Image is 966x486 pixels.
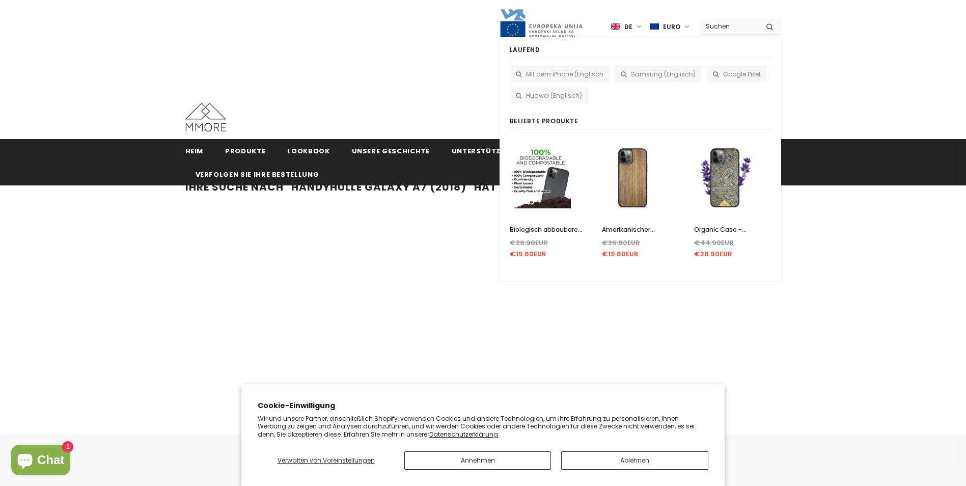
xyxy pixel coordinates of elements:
[510,87,588,103] a: Huawei (Englisch)
[694,225,747,245] span: Organic Case - Lavendel
[258,415,708,439] p: Wir und unsere Partner, einschließlich Shopify, verwenden Cookies und andere Technologien, um Ihr...
[185,180,284,194] span: Ihre Suche nach
[225,146,265,156] span: Produkte
[287,139,329,162] a: Lookbook
[452,139,510,162] a: unterstützen
[602,225,673,256] span: Amerikanischer Nussbaum - LIMITIERTE AUFLAGE
[452,146,510,156] span: unterstützen
[286,180,472,194] strong: "handyhülle galaxy A7 (2018)"
[561,451,708,470] button: Ablehnen
[663,22,680,32] span: EURO
[602,249,639,259] span: €19.80EUR
[615,66,702,82] a: Samsung (Englisch)
[510,249,546,259] span: €19.80EUR
[526,91,582,100] span: Huawei (Englisch)
[694,238,734,248] span: €44.90EUR
[499,22,601,31] a: Javni Razpis
[694,224,771,235] a: Organic Case - Lavendel
[510,45,540,54] span: Laufend
[258,451,394,470] button: Verwalten von Voreinstellungen
[278,456,375,465] span: Verwalten von Voreinstellungen
[258,400,708,411] h2: Cookie-Einwilligung
[352,139,430,162] a: Unsere Geschichte
[185,103,226,131] img: MMORE Koffer
[624,22,632,32] span: De
[510,117,578,125] span: Beliebte Produkte
[707,66,766,82] a: Google Pixel
[526,70,603,78] span: Mit dem iPhone (Englisch
[602,238,640,248] span: €26.90EUR
[352,146,430,156] span: Unsere Geschichte
[611,22,620,31] img: i-lang-1.png
[700,19,758,34] input: Website durchsuchen
[510,66,610,82] a: Mit dem iPhone (Englisch
[404,451,551,470] button: Annehmen
[694,249,732,259] span: €38.90EUR
[474,180,664,194] span: hat keine Ergebnisse gebracht.
[185,139,204,162] a: Heim
[602,224,679,235] a: Amerikanischer Nussbaum - LIMITIERTE AUFLAGE
[723,70,760,78] span: Google Pixel
[225,139,265,162] a: Produkte
[510,224,587,235] a: Biologisch abbaubare Handyhülle - Schwarz
[8,445,73,478] inbox-online-store-chat: Shopify online store chat
[429,430,498,439] a: Datenschutzerklärung
[510,238,548,248] span: €26.90EUR
[499,8,601,45] img: Javni Razpis
[185,146,204,156] span: Heim
[196,163,319,185] a: Verfolgen Sie Ihre Bestellung
[510,225,583,245] span: Biologisch abbaubare Handyhülle - Schwarz
[510,140,571,217] img: Vollständig kompostierbare, umweltfreundliche Handyhülle
[287,146,329,156] span: Lookbook
[196,170,319,179] span: Verfolgen Sie Ihre Bestellung
[631,70,696,78] span: Samsung (Englisch)
[715,121,781,130] a: Erstellen Sie ein Konto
